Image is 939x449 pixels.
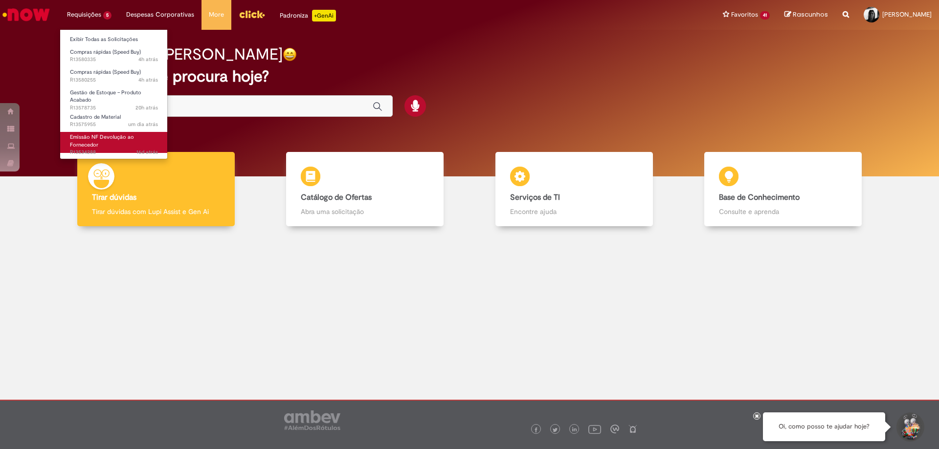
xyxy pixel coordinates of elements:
span: 4h atrás [138,76,158,84]
span: Favoritos [731,10,758,20]
img: happy-face.png [283,47,297,62]
span: Gestão de Estoque – Produto Acabado [70,89,141,104]
span: Despesas Corporativas [126,10,194,20]
time: 15/09/2025 09:16:39 [136,149,158,156]
p: Abra uma solicitação [301,207,429,216]
span: Emissão NF Devolução ao Fornecedor [70,133,134,149]
span: [PERSON_NAME] [882,10,932,19]
time: 29/09/2025 11:02:28 [128,121,158,128]
b: Serviços de TI [510,192,560,202]
p: +GenAi [312,10,336,21]
a: Tirar dúvidas Tirar dúvidas com Lupi Assist e Gen Ai [51,152,261,227]
span: Requisições [67,10,101,20]
span: R13534288 [70,149,158,156]
span: Compras rápidas (Speed Buy) [70,68,141,76]
span: More [209,10,224,20]
p: Encontre ajuda [510,207,638,216]
time: 29/09/2025 17:55:23 [135,104,158,111]
img: click_logo_yellow_360x200.png [239,7,265,21]
img: logo_footer_linkedin.png [572,427,577,433]
h2: Boa tarde, [PERSON_NAME] [85,46,283,63]
span: 5 [103,11,112,20]
span: um dia atrás [128,121,158,128]
b: Tirar dúvidas [92,192,136,202]
span: Rascunhos [793,10,828,19]
time: 30/09/2025 10:08:38 [138,56,158,63]
span: 4h atrás [138,56,158,63]
img: logo_footer_naosei.png [628,425,637,433]
a: Catálogo de Ofertas Abra uma solicitação [261,152,470,227]
a: Aberto R13575955 : Cadastro de Material [60,112,168,130]
span: Compras rápidas (Speed Buy) [70,48,141,56]
time: 30/09/2025 09:56:29 [138,76,158,84]
img: logo_footer_youtube.png [588,423,601,435]
span: R13578735 [70,104,158,112]
button: Iniciar Conversa de Suporte [895,412,924,442]
h2: O que você procura hoje? [85,68,855,85]
span: R13575955 [70,121,158,128]
img: ServiceNow [1,5,51,24]
p: Consulte e aprenda [719,207,847,216]
a: Base de Conhecimento Consulte e aprenda [679,152,888,227]
p: Tirar dúvidas com Lupi Assist e Gen Ai [92,207,220,216]
a: Aberto R13534288 : Emissão NF Devolução ao Fornecedor [60,132,168,153]
span: R13580335 [70,56,158,64]
span: 20h atrás [135,104,158,111]
img: logo_footer_ambev_rotulo_gray.png [284,410,340,430]
b: Base de Conhecimento [719,192,800,202]
img: logo_footer_workplace.png [610,425,619,433]
b: Catálogo de Ofertas [301,192,372,202]
a: Serviços de TI Encontre ajuda [469,152,679,227]
a: Aberto R13580335 : Compras rápidas (Speed Buy) [60,47,168,65]
ul: Requisições [60,29,168,159]
div: Oi, como posso te ajudar hoje? [763,412,885,441]
span: R13580255 [70,76,158,84]
a: Aberto R13578735 : Gestão de Estoque – Produto Acabado [60,87,168,108]
a: Aberto R13580255 : Compras rápidas (Speed Buy) [60,67,168,85]
a: Exibir Todas as Solicitações [60,34,168,45]
span: 41 [760,11,770,20]
img: logo_footer_twitter.png [553,428,558,432]
span: 16d atrás [136,149,158,156]
a: Rascunhos [784,10,828,20]
img: logo_footer_facebook.png [534,428,538,432]
div: Padroniza [280,10,336,21]
span: Cadastro de Material [70,113,121,121]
